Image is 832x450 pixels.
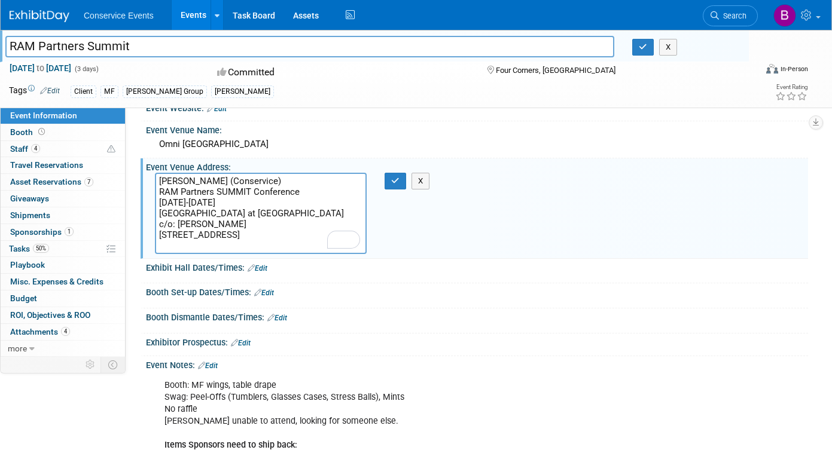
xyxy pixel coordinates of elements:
div: Event Rating [775,84,807,90]
a: Giveaways [1,191,125,207]
span: to [35,63,46,73]
span: 4 [31,144,40,153]
a: Edit [40,87,60,95]
span: Booth [10,127,47,137]
div: Exhibitor Prospectus: [146,333,808,349]
td: Toggle Event Tabs [101,357,126,372]
a: Tasks50% [1,241,125,257]
span: Playbook [10,260,45,270]
a: Staff4 [1,141,125,157]
div: Event Notes: [146,356,808,372]
a: Edit [267,314,287,322]
span: Shipments [10,210,50,220]
div: Client [71,85,96,98]
img: Format-Inperson.png [766,64,778,74]
span: Four Corners, [GEOGRAPHIC_DATA] [496,66,615,75]
span: Travel Reservations [10,160,83,170]
span: Potential Scheduling Conflict -- at least one attendee is tagged in another overlapping event. [107,144,115,155]
div: Booth Dismantle Dates/Times: [146,308,808,324]
span: Conservice Events [84,11,154,20]
button: X [659,39,678,56]
span: Misc. Expenses & Credits [10,277,103,286]
div: Booth Set-up Dates/Times: [146,283,808,299]
span: Sponsorships [10,227,74,237]
a: Edit [231,339,251,347]
div: Omni [GEOGRAPHIC_DATA] [155,135,799,154]
a: Edit [198,362,218,370]
span: Event Information [10,111,77,120]
b: Items Sponsors need to ship back: [164,440,297,450]
span: 1 [65,227,74,236]
span: 50% [33,244,49,253]
textarea: To enrich screen reader interactions, please activate Accessibility in Grammarly extension settings [155,173,367,254]
a: Misc. Expenses & Credits [1,274,125,290]
span: Giveaways [10,194,49,203]
span: more [8,344,27,353]
button: X [412,173,430,189]
a: Edit [207,105,227,113]
div: [PERSON_NAME] Group [123,85,207,98]
a: Sponsorships1 [1,224,125,240]
td: Personalize Event Tab Strip [80,357,101,372]
span: 4 [61,327,70,336]
span: ROI, Objectives & ROO [10,310,90,320]
span: Search [719,11,746,20]
a: Edit [248,264,267,273]
a: Search [703,5,758,26]
a: Event Information [1,108,125,124]
a: more [1,341,125,357]
a: ROI, Objectives & ROO [1,307,125,323]
img: Brooke Jacques [773,4,796,27]
a: Attachments4 [1,324,125,340]
span: Booth not reserved yet [36,127,47,136]
a: Booth [1,124,125,140]
span: Staff [10,144,40,154]
div: Event Venue Name: [146,121,808,136]
span: Budget [10,293,37,303]
a: Edit [254,289,274,297]
a: Playbook [1,257,125,273]
div: Exhibit Hall Dates/Times: [146,259,808,274]
div: Event Format [690,62,808,80]
span: [DATE] [DATE] [9,63,72,74]
div: [PERSON_NAME] [211,85,274,98]
div: In-Person [780,65,808,74]
span: 7 [84,177,93,186]
span: Asset Reservations [10,177,93,186]
span: Attachments [10,327,70,336]
a: Asset Reservations7 [1,174,125,190]
img: ExhibitDay [10,10,69,22]
td: Tags [9,84,60,98]
div: MF [100,85,118,98]
a: Budget [1,290,125,307]
span: (3 days) [74,65,99,73]
a: Shipments [1,207,125,224]
div: Committed [214,62,468,83]
span: Tasks [9,244,49,253]
a: Travel Reservations [1,157,125,173]
div: Event Venue Address: [146,158,808,173]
